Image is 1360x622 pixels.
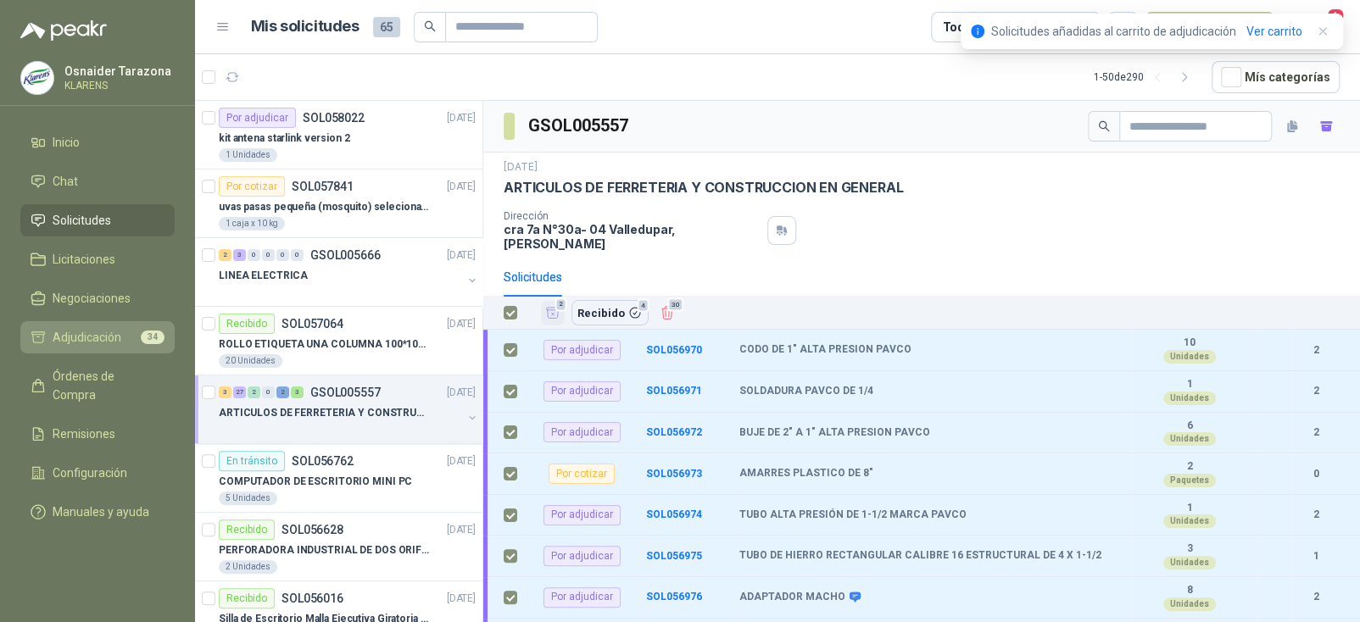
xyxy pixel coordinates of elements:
b: SOLDADURA PAVCO DE 1/4 [739,385,873,398]
span: Solicitudes [53,211,111,230]
b: 2 [1292,507,1340,523]
img: Logo peakr [20,20,107,41]
span: Licitaciones [53,250,115,269]
a: Negociaciones [20,282,175,314]
div: Por adjudicar [543,546,621,566]
div: Por adjudicar [543,505,621,525]
b: 3 [1131,542,1248,556]
div: Por adjudicar [543,381,621,402]
p: [DATE] [447,453,476,469]
span: Adjudicación [53,328,121,347]
p: SOL056762 [292,455,354,467]
p: GSOL005557 [310,386,381,398]
div: 1 caja x 10 kg [219,217,285,230]
div: 0 [276,249,289,261]
div: 3 [291,386,304,398]
span: search [424,20,436,32]
span: 30 [667,297,683,311]
a: SOL056975 [646,550,702,562]
div: 0 [262,249,275,261]
p: ROLLO ETIQUETA UNA COLUMNA 100*100*500un [219,336,430,353]
b: SOL056972 [646,426,702,438]
span: Órdenes de Compra [53,367,159,404]
h1: Mis solicitudes [251,14,360,39]
b: 8 [1131,584,1248,597]
span: Configuración [53,464,127,482]
a: Solicitudes [20,204,175,236]
div: Por adjudicar [543,340,621,360]
div: 0 [262,386,275,398]
p: Solicitudes añadidas al carrito de adjudicación [991,22,1236,41]
b: AMARRES PLASTICO DE 8" [739,467,873,480]
span: 1 [1326,8,1345,24]
span: search [1098,120,1110,132]
div: 0 [291,249,304,261]
a: Por cotizarSOL057841[DATE] uvas pasas pequeña (mosquito) selecionada1 caja x 10 kg [195,169,482,238]
a: Manuales y ayuda [20,496,175,528]
a: Por adjudicarSOL058022[DATE] kit antena starlink version 21 Unidades [195,101,482,169]
p: uvas pasas pequeña (mosquito) selecionada [219,199,430,215]
div: Unidades [1163,392,1216,405]
a: En tránsitoSOL056762[DATE] COMPUTADOR DE ESCRITORIO MINI PC5 Unidades [195,444,482,513]
span: Chat [53,172,78,191]
span: info-circle [971,25,984,38]
div: 27 [233,386,246,398]
p: [DATE] [447,247,476,264]
p: [DATE] [447,591,476,607]
b: 1 [1131,378,1248,392]
b: SOL056970 [646,344,702,356]
a: SOL056976 [646,591,702,603]
div: 1 - 50 de 290 [1094,64,1198,91]
a: RecibidoSOL057064[DATE] ROLLO ETIQUETA UNA COLUMNA 100*100*500un20 Unidades [195,307,482,375]
div: Recibido [219,588,275,608]
b: TUBO ALTA PRESIÓN DE 1-1/2 MARCA PAVCO [739,508,967,522]
button: Recibido4 [571,300,648,325]
div: Unidades [1163,597,1216,611]
span: Negociaciones [53,289,131,308]
a: RecibidoSOL056628[DATE] PERFORADORA INDUSTRIAL DE DOS ORIFICIOS2 Unidades [195,513,482,581]
span: Inicio [53,133,80,152]
b: 2 [1292,342,1340,358]
a: Adjudicación34 [20,321,175,353]
p: [DATE] [504,159,538,175]
span: Remisiones [53,425,115,443]
div: Por adjudicar [219,108,296,128]
p: SOL058022 [303,112,365,124]
div: 0 [248,249,260,261]
p: [DATE] [447,110,476,126]
div: Por adjudicar [543,587,621,608]
p: [DATE] [447,385,476,401]
p: ARTICULOS DE FERRETERIA Y CONSTRUCCION EN GENERAL [504,179,903,197]
p: PERFORADORA INDUSTRIAL DE DOS ORIFICIOS [219,542,430,558]
b: TUBO DE HIERRO RECTANGULAR CALIBRE 16 ESTRUCTURAL DE 4 X 1-1/2 [739,549,1101,563]
b: 1 [1292,548,1340,564]
b: 1 [1131,502,1248,515]
a: 3 27 2 0 2 3 GSOL005557[DATE] ARTICULOS DE FERRETERIA Y CONSTRUCCION EN GENERAL [219,382,479,436]
div: Paquetes [1163,474,1216,487]
a: SOL056973 [646,468,702,480]
a: Licitaciones [20,243,175,275]
div: Unidades [1163,432,1216,446]
div: En tránsito [219,451,285,471]
a: Órdenes de Compra [20,360,175,411]
div: Todas [942,18,978,36]
b: CODO DE 1" ALTA PRESION PAVCO [739,343,911,357]
span: 4 [637,299,649,313]
b: 0 [1292,466,1340,482]
div: 2 [248,386,260,398]
a: Chat [20,165,175,197]
p: Osnaider Tarazona [64,65,171,77]
b: 2 [1292,589,1340,605]
a: SOL056974 [646,508,702,520]
button: Eliminar [655,301,679,325]
p: [DATE] [447,522,476,538]
span: 65 [373,17,400,37]
div: Solicitudes [504,268,562,286]
h3: GSOL005557 [528,113,631,139]
button: Añadir [541,301,565,325]
a: Remisiones [20,418,175,450]
p: GSOL005666 [310,249,381,261]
